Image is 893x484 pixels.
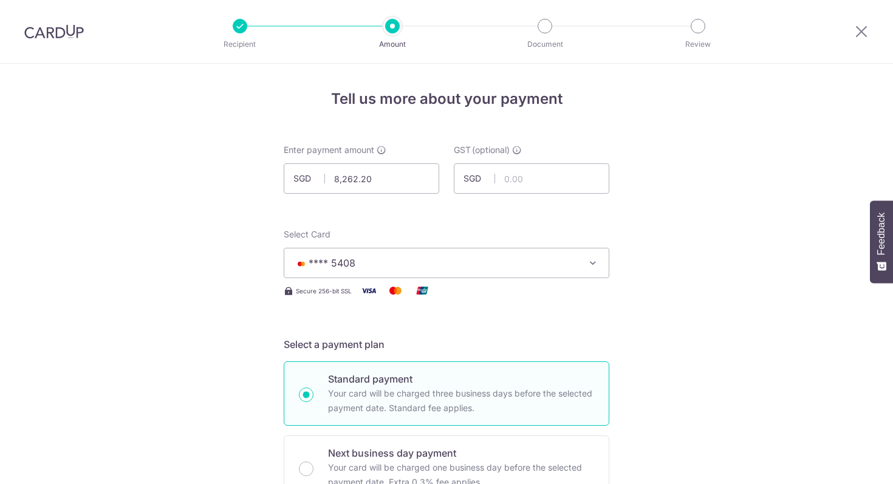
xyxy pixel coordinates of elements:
[284,163,439,194] input: 0.00
[472,144,510,156] span: (optional)
[454,144,471,156] span: GST
[653,38,743,50] p: Review
[383,283,408,298] img: Mastercard
[454,163,609,194] input: 0.00
[870,200,893,283] button: Feedback - Show survey
[294,259,309,268] img: MASTERCARD
[284,229,330,239] span: translation missing: en.payables.payment_networks.credit_card.summary.labels.select_card
[410,283,434,298] img: Union Pay
[500,38,590,50] p: Document
[464,172,495,185] span: SGD
[195,38,285,50] p: Recipient
[347,38,437,50] p: Amount
[328,372,594,386] p: Standard payment
[24,24,84,39] img: CardUp
[284,337,609,352] h5: Select a payment plan
[328,386,594,415] p: Your card will be charged three business days before the selected payment date. Standard fee appl...
[293,172,325,185] span: SGD
[296,286,352,296] span: Secure 256-bit SSL
[284,88,609,110] h4: Tell us more about your payment
[328,446,594,460] p: Next business day payment
[357,283,381,298] img: Visa
[284,144,374,156] span: Enter payment amount
[876,213,887,255] span: Feedback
